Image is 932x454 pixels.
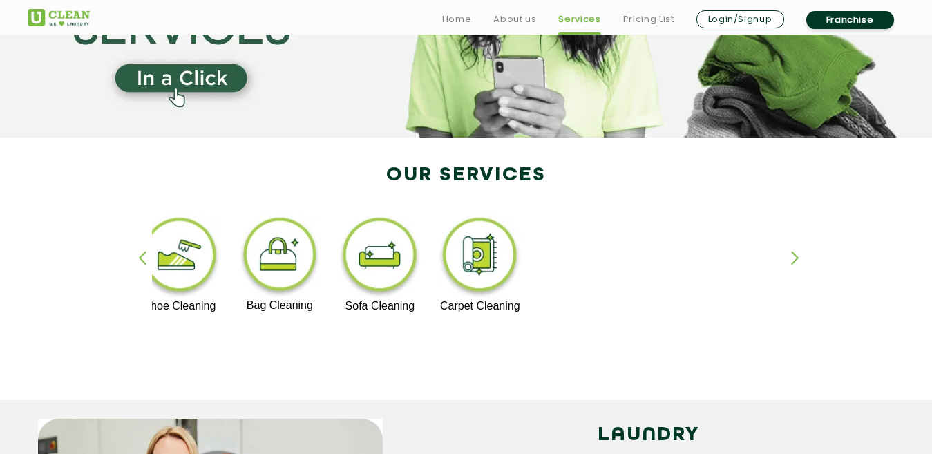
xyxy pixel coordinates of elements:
img: UClean Laundry and Dry Cleaning [28,9,90,26]
p: Sofa Cleaning [337,300,422,312]
h2: LAUNDRY [403,419,895,452]
a: Home [442,11,472,28]
img: bag_cleaning_11zon.webp [238,214,323,299]
p: Carpet Cleaning [437,300,522,312]
p: Bag Cleaning [238,299,323,312]
a: Pricing List [623,11,674,28]
p: Shoe Cleaning [137,300,222,312]
img: carpet_cleaning_11zon.webp [437,214,522,300]
a: Services [558,11,600,28]
img: shoe_cleaning_11zon.webp [137,214,222,300]
a: About us [493,11,536,28]
a: Login/Signup [696,10,784,28]
a: Franchise [806,11,894,29]
img: sofa_cleaning_11zon.webp [337,214,422,300]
